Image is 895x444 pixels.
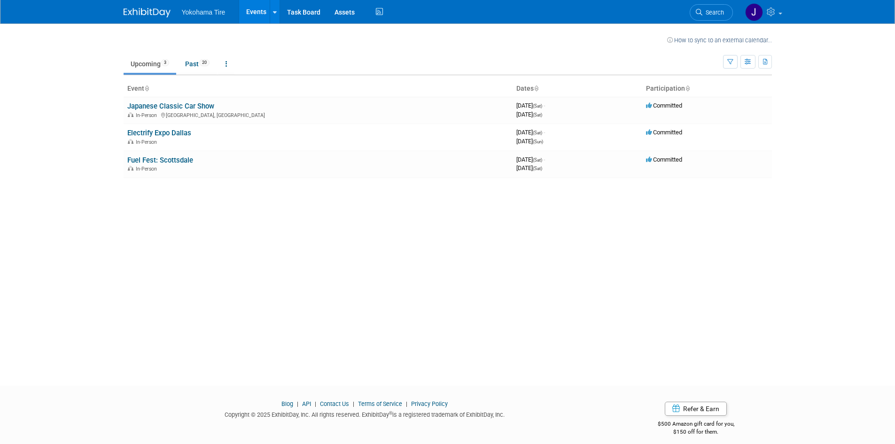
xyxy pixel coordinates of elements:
span: (Sat) [533,103,542,109]
span: - [544,156,545,163]
a: Refer & Earn [665,402,727,416]
span: - [544,102,545,109]
span: Committed [646,102,682,109]
span: Yokohama Tire [182,8,226,16]
a: Contact Us [320,400,349,407]
span: | [404,400,410,407]
a: Japanese Classic Car Show [127,102,214,110]
sup: ® [389,411,392,416]
span: (Sat) [533,130,542,135]
a: Sort by Start Date [534,85,538,92]
span: Committed [646,156,682,163]
span: Committed [646,129,682,136]
a: Past20 [178,55,217,73]
span: (Sat) [533,166,542,171]
span: [DATE] [516,129,545,136]
span: [DATE] [516,102,545,109]
span: [DATE] [516,164,542,171]
span: [DATE] [516,138,543,145]
a: Search [690,4,733,21]
th: Dates [513,81,642,97]
span: | [295,400,301,407]
span: | [312,400,319,407]
span: 3 [161,59,169,66]
div: [GEOGRAPHIC_DATA], [GEOGRAPHIC_DATA] [127,111,509,118]
a: Upcoming3 [124,55,176,73]
span: (Sun) [533,139,543,144]
span: [DATE] [516,156,545,163]
a: API [302,400,311,407]
span: 20 [199,59,210,66]
a: Fuel Fest: Scottsdale [127,156,193,164]
img: In-Person Event [128,139,133,144]
a: Sort by Event Name [144,85,149,92]
span: (Sat) [533,157,542,163]
img: In-Person Event [128,112,133,117]
div: $500 Amazon gift card for you, [620,414,772,436]
th: Participation [642,81,772,97]
span: In-Person [136,166,160,172]
div: Copyright © 2025 ExhibitDay, Inc. All rights reserved. ExhibitDay is a registered trademark of Ex... [124,408,607,419]
a: Privacy Policy [411,400,448,407]
div: $150 off for them. [620,428,772,436]
span: (Sat) [533,112,542,117]
span: Search [702,9,724,16]
img: ExhibitDay [124,8,171,17]
th: Event [124,81,513,97]
img: In-Person Event [128,166,133,171]
span: In-Person [136,139,160,145]
span: [DATE] [516,111,542,118]
a: Sort by Participation Type [685,85,690,92]
a: Electrify Expo Dallas [127,129,191,137]
a: Terms of Service [358,400,402,407]
a: How to sync to an external calendar... [667,37,772,44]
span: In-Person [136,112,160,118]
span: | [350,400,357,407]
span: - [544,129,545,136]
a: Blog [281,400,293,407]
img: Jason Heath [745,3,763,21]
